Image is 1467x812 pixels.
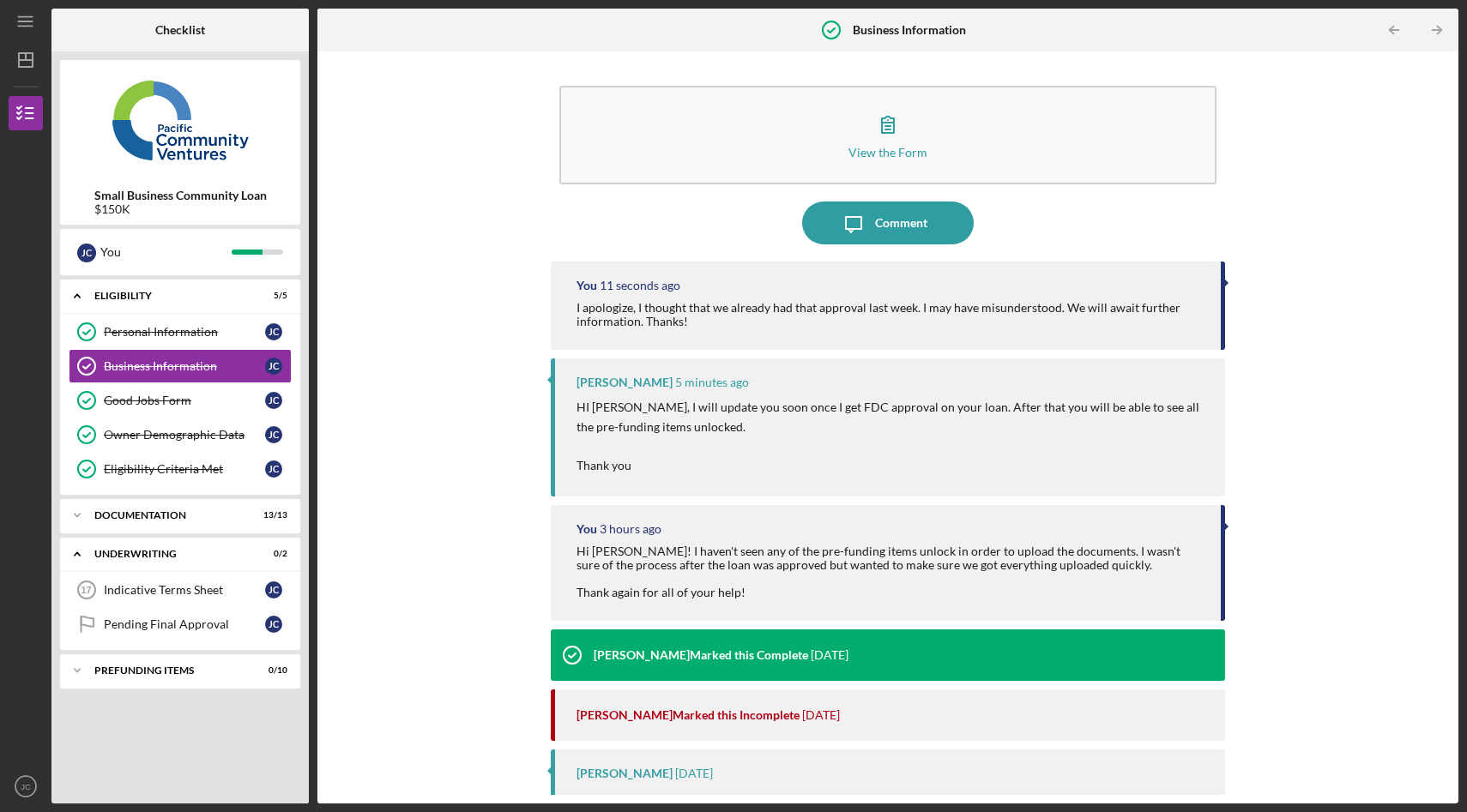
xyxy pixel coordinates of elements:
div: [PERSON_NAME] Marked this Incomplete [577,708,800,722]
div: Comment [875,201,927,244]
div: [PERSON_NAME] [577,376,673,389]
div: 13 / 13 [257,510,287,520]
div: [PERSON_NAME] [577,767,673,780]
div: Eligibility Criteria Met [104,462,265,476]
button: JC [9,769,43,803]
div: J C [265,392,282,409]
div: $150K [94,202,267,216]
a: Good Jobs FormJC [69,383,292,418]
tspan: 17 [81,585,91,595]
div: You [100,238,232,267]
a: Eligibility Criteria MetJC [69,452,292,486]
time: 2025-09-15 16:38 [600,279,680,292]
div: Indicative Terms Sheet [104,583,265,597]
b: Small Business Community Loan [94,189,267,202]
div: Eligibility [94,291,244,301]
div: Business Information [104,359,265,373]
a: Pending Final ApprovalJC [69,607,292,641]
div: Underwriting [94,549,244,559]
div: J C [265,616,282,633]
button: View the Form [559,86,1216,184]
div: Good Jobs Form [104,394,265,407]
div: Personal Information [104,325,265,339]
div: I apologize, I thought that we already had that approval last week. I may have misunderstood. We ... [577,301,1204,328]
b: Checklist [155,23,205,37]
img: Product logo [60,69,300,171]
a: Business InformationJC [69,349,292,383]
div: Pending Final Approval [104,617,265,631]
div: J C [265,323,282,340]
div: View the Form [848,146,927,159]
time: 2025-09-08 23:24 [675,767,713,780]
div: You [577,522,597,536]
button: Comment [802,201,974,244]
div: 0 / 2 [257,549,287,559]
div: Prefunding Items [94,665,244,676]
div: J C [265,358,282,375]
div: J C [265,426,282,443]
b: Business Information [853,23,966,37]
a: Owner Demographic DataJC [69,418,292,452]
div: J C [265,581,282,598]
div: J C [265,460,282,478]
div: Documentation [94,510,244,520]
div: 5 / 5 [257,291,287,301]
time: 2025-09-12 17:29 [802,708,840,722]
div: [PERSON_NAME] Marked this Complete [594,648,808,662]
div: Hi [PERSON_NAME]! I haven't seen any of the pre-funding items unlock in order to upload the docum... [577,544,1204,599]
div: J C [77,244,96,262]
div: Owner Demographic Data [104,428,265,442]
time: 2025-09-15 13:32 [600,522,661,536]
time: 2025-09-12 17:29 [811,648,848,662]
text: JC [21,782,31,791]
p: HI [PERSON_NAME], I will update you soon once I get FDC approval on your loan. After that you wil... [577,398,1208,475]
time: 2025-09-15 16:31 [675,376,749,389]
div: You [577,279,597,292]
div: 0 / 10 [257,665,287,676]
a: 17Indicative Terms SheetJC [69,573,292,607]
a: Personal InformationJC [69,315,292,349]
